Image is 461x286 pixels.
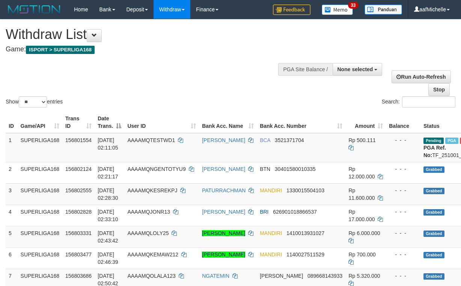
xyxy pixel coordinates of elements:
span: 156803331 [65,230,92,236]
span: Pending [423,138,444,144]
span: BRI [260,209,268,215]
a: [PERSON_NAME] [202,166,245,172]
label: Search: [382,96,455,108]
a: [PERSON_NAME] [202,209,245,215]
span: Copy 1140027511529 to clipboard [286,252,324,258]
span: AAAAMQKEMAW212 [127,252,178,258]
span: [DATE] 02:28:30 [98,187,118,201]
td: 2 [6,162,18,183]
td: 6 [6,247,18,269]
span: [PERSON_NAME] [260,273,303,279]
span: MANDIRI [260,187,282,193]
select: Showentries [19,96,47,108]
span: Rp 700.000 [348,252,375,258]
div: - - - [389,208,417,216]
span: [DATE] 02:43:42 [98,230,118,244]
span: 156803477 [65,252,92,258]
span: AAAAMQTESTWD1 [127,137,175,143]
td: SUPERLIGA168 [18,226,63,247]
div: - - - [389,187,417,194]
span: Rp 17.000.000 [348,209,375,222]
a: [PERSON_NAME] [202,252,245,258]
td: SUPERLIGA168 [18,247,63,269]
img: panduan.png [365,4,402,15]
div: PGA Site Balance / [278,63,332,76]
span: Copy 3521371704 to clipboard [275,137,304,143]
td: 4 [6,205,18,226]
a: [PERSON_NAME] [202,230,245,236]
th: Bank Acc. Name: activate to sort column ascending [199,112,257,133]
span: Rp 6.000.000 [348,230,380,236]
a: PATURRACHMAN [202,187,246,193]
th: Amount: activate to sort column ascending [345,112,386,133]
span: BCA [260,137,270,143]
th: Balance [386,112,420,133]
button: None selected [333,63,383,76]
span: 33 [348,2,358,9]
span: Marked by aafseijuro [445,138,458,144]
span: ISPORT > SUPERLIGA168 [26,46,95,54]
span: 156802828 [65,209,92,215]
span: Grabbed [423,252,444,258]
span: Copy 1330015504103 to clipboard [286,187,324,193]
label: Show entries [6,96,63,108]
a: NGATEMIN [202,273,229,279]
span: 156802555 [65,187,92,193]
span: AAAAMQKESREKPJ [127,187,177,193]
span: AAAAMQLOLY25 [127,230,169,236]
span: Copy 30401580010335 to clipboard [275,166,316,172]
span: MANDIRI [260,230,282,236]
span: Grabbed [423,231,444,237]
span: Grabbed [423,188,444,194]
td: SUPERLIGA168 [18,205,63,226]
span: [DATE] 02:21:17 [98,166,118,180]
a: Run Auto-Refresh [392,70,450,83]
img: MOTION_logo.png [6,4,63,15]
span: 156801554 [65,137,92,143]
td: 5 [6,226,18,247]
span: Rp 12.000.000 [348,166,375,180]
img: Button%20Memo.svg [322,4,353,15]
span: Rp 11.600.000 [348,187,375,201]
th: Bank Acc. Number: activate to sort column ascending [257,112,345,133]
div: - - - [389,272,417,280]
th: ID [6,112,18,133]
span: Grabbed [423,209,444,216]
span: Copy 1410013931027 to clipboard [286,230,324,236]
td: SUPERLIGA168 [18,183,63,205]
td: SUPERLIGA168 [18,133,63,162]
span: MANDIRI [260,252,282,258]
span: Grabbed [423,273,444,280]
span: Copy 626901018866537 to clipboard [273,209,317,215]
span: [DATE] 02:11:05 [98,137,118,151]
a: [PERSON_NAME] [202,137,245,143]
span: Rp 500.111 [348,137,375,143]
div: - - - [389,165,417,173]
span: [DATE] 02:46:39 [98,252,118,265]
span: Copy 089668143933 to clipboard [307,273,342,279]
th: User ID: activate to sort column ascending [124,112,199,133]
th: Game/API: activate to sort column ascending [18,112,63,133]
td: 1 [6,133,18,162]
span: AAAAMQOLALA123 [127,273,175,279]
h1: Withdraw List [6,27,300,42]
span: None selected [337,66,373,72]
th: Date Trans.: activate to sort column descending [95,112,124,133]
input: Search: [402,96,455,108]
a: Stop [428,83,450,96]
td: 3 [6,183,18,205]
span: AAAAMQNGENTOTYU9 [127,166,185,172]
div: - - - [389,136,417,144]
td: SUPERLIGA168 [18,162,63,183]
span: BTN [260,166,270,172]
span: AAAAMQJONR13 [127,209,170,215]
div: - - - [389,251,417,258]
span: [DATE] 02:33:10 [98,209,118,222]
th: Trans ID: activate to sort column ascending [62,112,95,133]
img: Feedback.jpg [273,4,310,15]
b: PGA Ref. No: [423,145,446,158]
span: 156802124 [65,166,92,172]
div: - - - [389,229,417,237]
span: Grabbed [423,166,444,173]
h4: Game: [6,46,300,53]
